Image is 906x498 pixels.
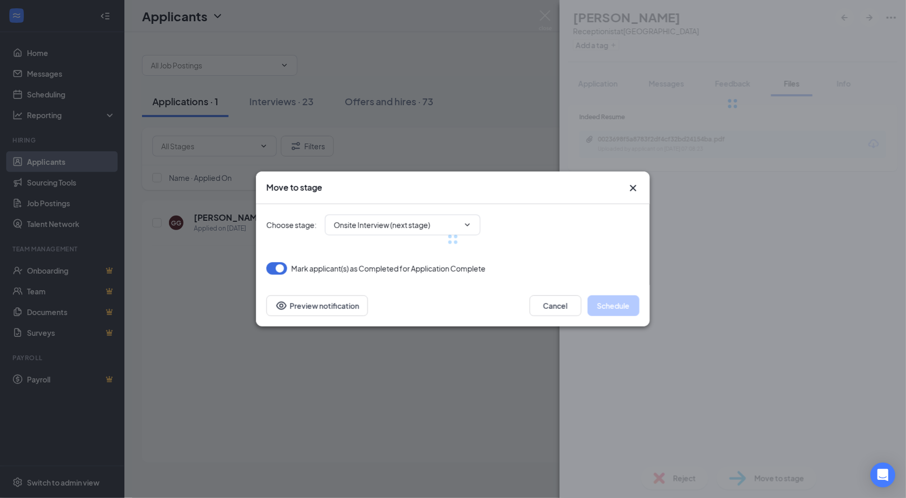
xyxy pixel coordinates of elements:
[588,295,640,316] button: Schedule
[627,182,640,194] svg: Cross
[266,182,322,193] h3: Move to stage
[871,463,896,488] div: Open Intercom Messenger
[530,295,582,316] button: Cancel
[266,295,368,316] button: Preview notificationEye
[627,182,640,194] button: Close
[275,300,288,312] svg: Eye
